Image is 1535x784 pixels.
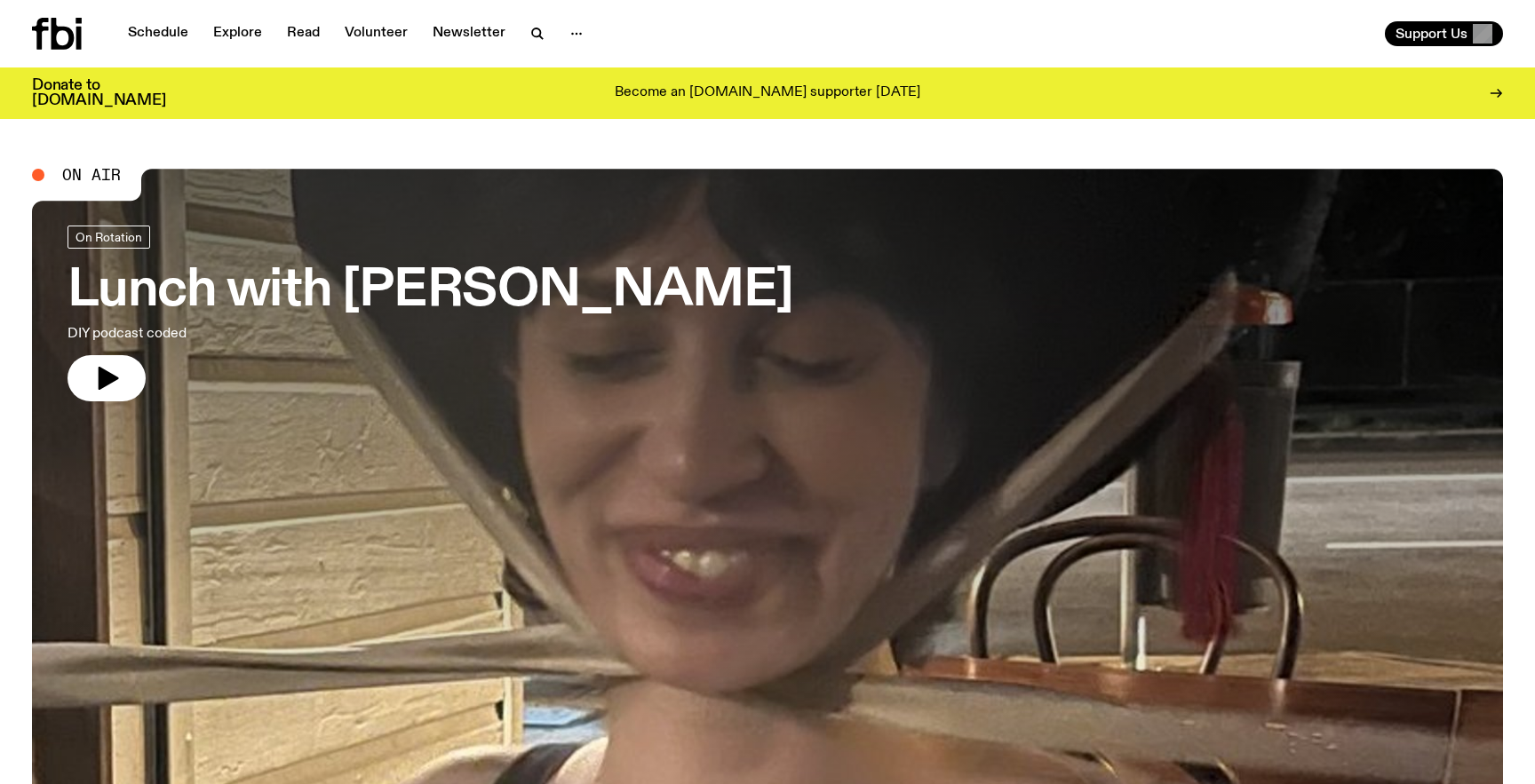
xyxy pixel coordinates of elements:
[76,230,142,243] span: On Rotation
[334,21,418,46] a: Volunteer
[615,85,920,101] p: Become an [DOMAIN_NAME] supporter [DATE]
[276,21,330,46] a: Read
[68,266,793,316] h3: Lunch with [PERSON_NAME]
[68,226,793,401] a: Lunch with [PERSON_NAME]DIY podcast coded
[1396,26,1467,42] span: Support Us
[422,21,516,46] a: Newsletter
[68,226,150,249] a: On Rotation
[62,167,121,183] span: On Air
[117,21,199,46] a: Schedule
[68,323,522,344] p: DIY podcast coded
[203,21,273,46] a: Explore
[32,78,166,108] h3: Donate to [DOMAIN_NAME]
[1385,21,1503,46] button: Support Us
